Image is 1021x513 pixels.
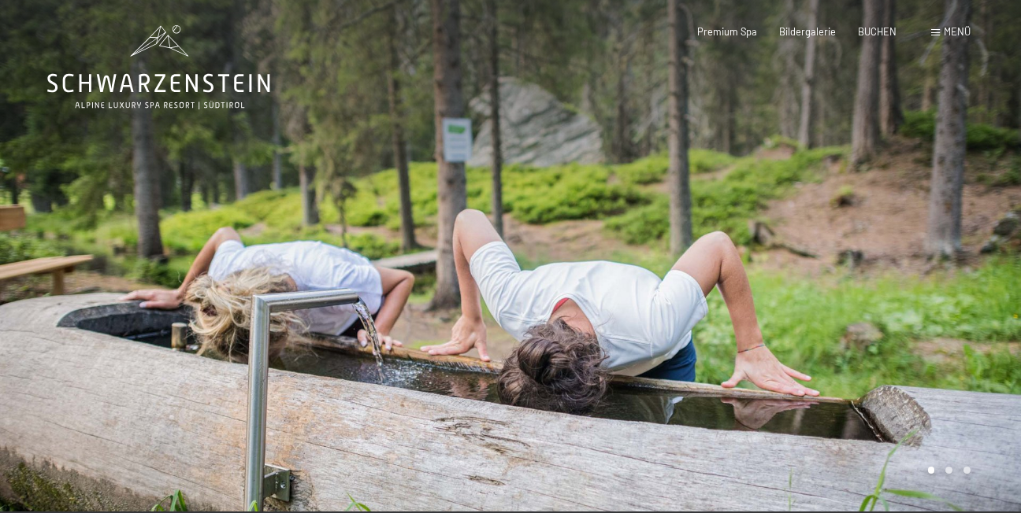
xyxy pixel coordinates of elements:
[945,467,952,474] div: Carousel Page 2
[923,467,971,474] div: Carousel Pagination
[963,467,971,474] div: Carousel Page 3
[928,467,935,474] div: Carousel Page 1 (Current Slide)
[697,25,757,38] a: Premium Spa
[944,25,971,38] span: Menü
[779,25,836,38] a: Bildergalerie
[858,25,897,38] a: BUCHEN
